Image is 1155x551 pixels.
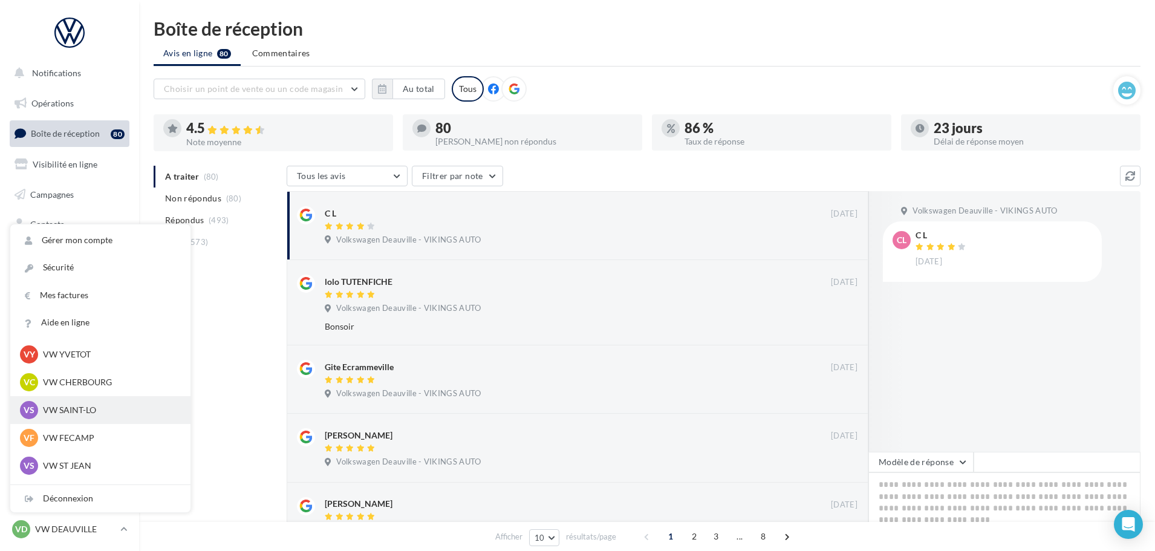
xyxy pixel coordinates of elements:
p: VW FECAMP [43,432,176,444]
p: VW DEAUVILLE [35,523,115,535]
p: VW CHERBOURG [43,376,176,388]
div: 4.5 [186,122,383,135]
span: Commentaires [252,47,310,59]
a: Visibilité en ligne [7,152,132,177]
span: résultats/page [566,531,616,543]
button: Au total [372,79,445,99]
div: 86 % [685,122,882,135]
a: Campagnes [7,182,132,207]
span: Visibilité en ligne [33,159,97,169]
button: Tous les avis [287,166,408,186]
div: Bonsoir [325,321,779,333]
div: [PERSON_NAME] [325,498,392,510]
span: Contacts [30,219,64,229]
a: VD VW DEAUVILLE [10,518,129,541]
a: Médiathèque [7,242,132,267]
a: Contacts [7,212,132,237]
a: Campagnes DataOnDemand [7,342,132,378]
a: Calendrier [7,272,132,298]
div: Open Intercom Messenger [1114,510,1143,539]
span: VD [15,523,27,535]
p: VW ST JEAN [43,460,176,472]
a: Gérer mon compte [10,227,190,254]
span: 2 [685,527,704,546]
div: Boîte de réception [154,19,1140,37]
span: Volkswagen Deauville - VIKINGS AUTO [336,235,481,246]
a: Aide en ligne [10,309,190,336]
span: Choisir un point de vente ou un code magasin [164,83,343,94]
span: CL [897,234,906,246]
div: C L [916,231,969,240]
span: Volkswagen Deauville - VIKINGS AUTO [913,206,1057,217]
span: Volkswagen Deauville - VIKINGS AUTO [336,457,481,468]
div: 23 jours [934,122,1131,135]
span: VY [24,348,35,360]
div: Tous [452,76,484,102]
span: VF [24,432,34,444]
button: Modèle de réponse [868,452,974,472]
div: Note moyenne [186,138,383,146]
button: Choisir un point de vente ou un code magasin [154,79,365,99]
div: C L [325,207,336,220]
span: (493) [209,215,229,225]
span: ... [730,527,749,546]
p: VW YVETOT [43,348,176,360]
span: VS [24,404,34,416]
span: 1 [661,527,680,546]
button: Au total [392,79,445,99]
span: 10 [535,533,545,543]
span: 3 [706,527,726,546]
span: Afficher [495,531,522,543]
div: 80 [435,122,633,135]
div: Taux de réponse [685,137,882,146]
a: PLV et print personnalisable [7,302,132,337]
span: VS [24,460,34,472]
div: Gite Ecrammeville [325,361,394,373]
span: [DATE] [831,209,857,220]
span: Opérations [31,98,74,108]
span: Volkswagen Deauville - VIKINGS AUTO [336,388,481,399]
div: [PERSON_NAME] non répondus [435,137,633,146]
a: Sécurité [10,254,190,281]
span: (80) [226,194,241,203]
a: Boîte de réception80 [7,120,132,146]
p: VW SAINT-LO [43,404,176,416]
span: [DATE] [916,256,942,267]
span: [DATE] [831,431,857,442]
div: Délai de réponse moyen [934,137,1131,146]
span: 8 [753,527,773,546]
span: [DATE] [831,500,857,510]
span: Répondus [165,214,204,226]
span: Tous les avis [297,171,346,181]
span: Boîte de réception [31,128,100,139]
a: Mes factures [10,282,190,309]
span: VC [24,376,35,388]
button: Notifications [7,60,127,86]
div: 80 [111,129,125,139]
div: Déconnexion [10,485,190,512]
span: [DATE] [831,362,857,373]
button: 10 [529,529,560,546]
a: Opérations [7,91,132,116]
div: lolo TUTENFICHE [325,276,392,288]
span: Volkswagen Deauville - VIKINGS AUTO [336,303,481,314]
div: [PERSON_NAME] [325,429,392,442]
span: Notifications [32,68,81,78]
span: [DATE] [831,277,857,288]
span: Non répondus [165,192,221,204]
span: Campagnes [30,189,74,199]
button: Filtrer par note [412,166,503,186]
span: (573) [188,237,209,247]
